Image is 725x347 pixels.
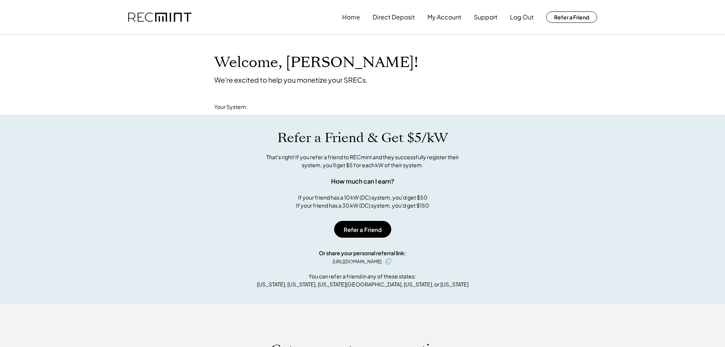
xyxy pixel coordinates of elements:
[214,75,368,84] div: We're excited to help you monetize your SRECs.
[427,10,461,25] button: My Account
[257,272,468,288] div: You can refer a friend in any of these states: [US_STATE], [US_STATE], [US_STATE][GEOGRAPHIC_DATA...
[128,13,191,22] img: recmint-logotype%403x.png
[214,103,247,111] div: Your System:
[474,10,497,25] button: Support
[331,177,394,186] div: How much can I earn?
[373,10,415,25] button: Direct Deposit
[296,193,429,209] div: If your friend has a 10 kW (DC) system, you'd get $50 If your friend has a 30 kW (DC) system, you...
[546,11,597,23] button: Refer a Friend
[214,54,418,72] h1: Welcome, [PERSON_NAME]!
[258,153,467,169] div: That's right! If you refer a friend to RECmint and they successfully register their system, you'l...
[277,130,448,146] h1: Refer a Friend & Get $5/kW
[333,258,382,265] div: [URL][DOMAIN_NAME]
[319,249,406,257] div: Or share your personal referral link:
[334,221,391,238] button: Refer a Friend
[342,10,360,25] button: Home
[384,257,393,266] button: click to copy
[510,10,534,25] button: Log Out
